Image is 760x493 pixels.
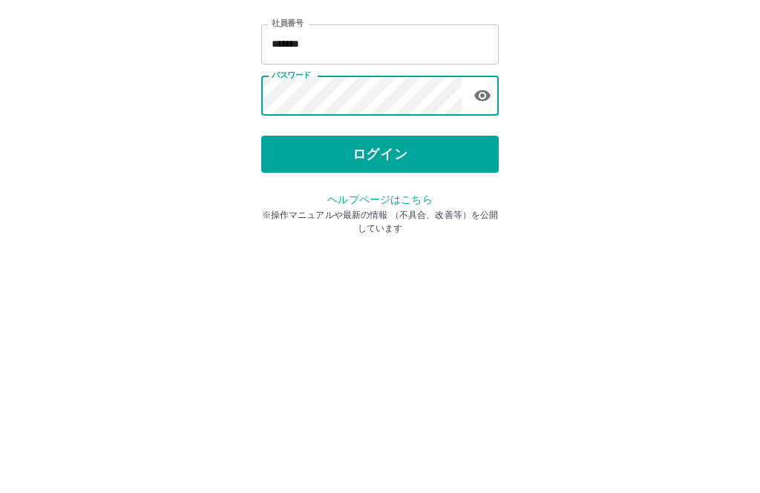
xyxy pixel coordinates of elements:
button: ログイン [261,257,499,294]
p: ※操作マニュアルや最新の情報 （不具合、改善等）を公開しています [261,329,499,356]
label: 社員番号 [272,139,303,150]
h2: ログイン [332,93,429,122]
a: ヘルプページはこちら [327,314,432,326]
label: パスワード [272,191,311,202]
